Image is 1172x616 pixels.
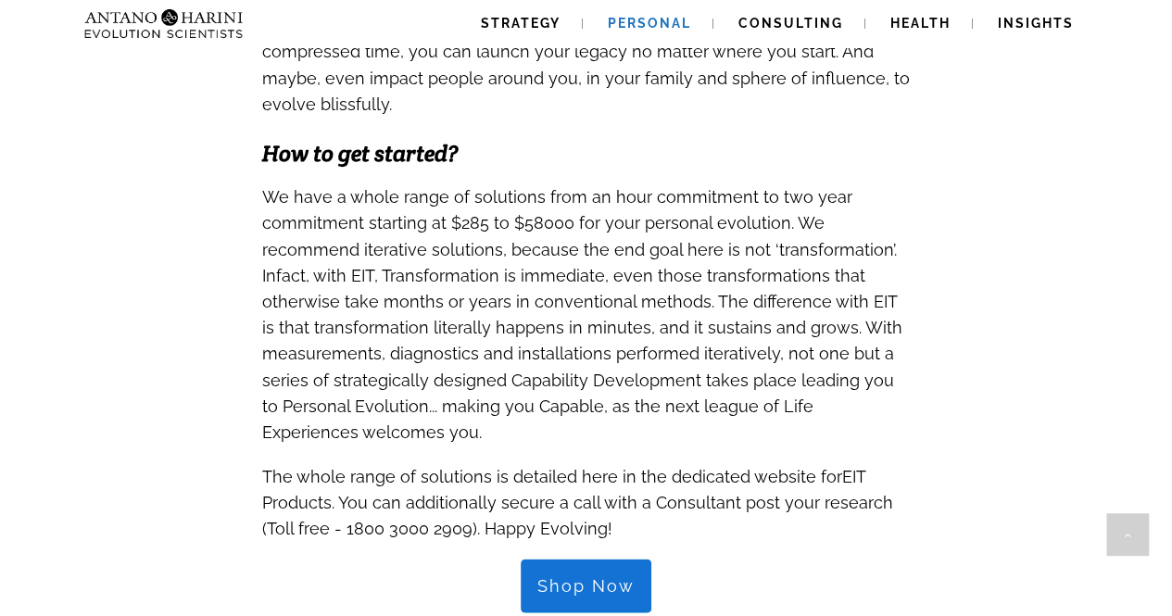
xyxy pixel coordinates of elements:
span: How to get started? [262,138,458,167]
span: Personal [608,16,691,31]
span: Insights [998,16,1074,31]
span: Shop Now [537,575,635,596]
span: Health [890,16,951,31]
span: The whole range of solutions is detailed here in the dedicated website for [262,466,842,485]
span: . You can additionally secure a call with a Consultant post your research (Toll free - 1800 3000 ... [262,492,893,537]
span: Strategy [481,16,561,31]
span: Consulting [738,16,843,31]
a: Shop Now [521,559,651,612]
span: EIT Products [262,466,865,511]
span: We have a whole range of solutions from an hour commitment to two year commitment starting at $28... [262,186,902,441]
a: EIT Products [262,456,865,515]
